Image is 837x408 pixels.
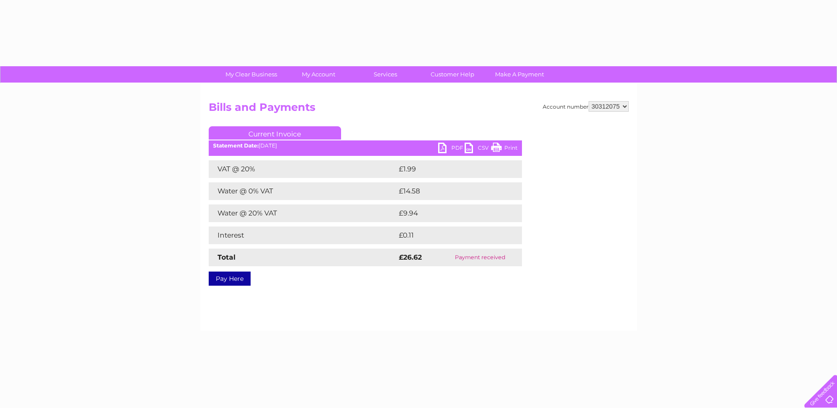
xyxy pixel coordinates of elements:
[282,66,355,83] a: My Account
[465,143,491,155] a: CSV
[491,143,518,155] a: Print
[438,143,465,155] a: PDF
[215,66,288,83] a: My Clear Business
[209,126,341,140] a: Current Invoice
[397,227,499,244] td: £0.11
[209,182,397,200] td: Water @ 0% VAT
[209,143,522,149] div: [DATE]
[438,249,522,266] td: Payment received
[218,253,236,261] strong: Total
[209,272,251,286] a: Pay Here
[399,253,422,261] strong: £26.62
[209,101,629,118] h2: Bills and Payments
[209,204,397,222] td: Water @ 20% VAT
[397,182,503,200] td: £14.58
[209,227,397,244] td: Interest
[213,142,259,149] b: Statement Date:
[416,66,489,83] a: Customer Help
[349,66,422,83] a: Services
[397,204,502,222] td: £9.94
[209,160,397,178] td: VAT @ 20%
[483,66,556,83] a: Make A Payment
[397,160,501,178] td: £1.99
[543,101,629,112] div: Account number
